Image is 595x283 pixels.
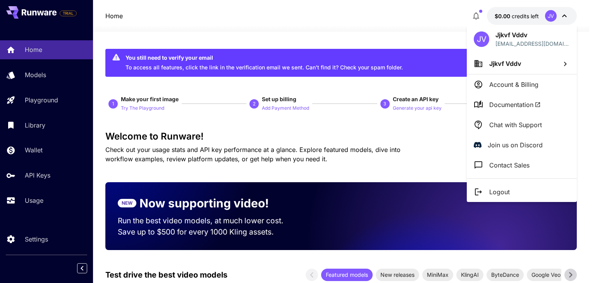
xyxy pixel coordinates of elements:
p: Logout [489,187,510,197]
p: Jjkvf Vddv [495,30,570,40]
p: Join us on Discord [488,140,543,150]
span: Jjkvf Vddv [489,60,521,67]
button: Jjkvf Vddv [467,53,577,74]
div: JV [474,31,489,47]
p: Contact Sales [489,160,530,170]
p: Chat with Support [489,120,542,129]
div: shirl7tfa@gmail.com [495,40,570,48]
span: Documentation [489,100,541,109]
p: Account & Billing [489,80,538,89]
p: [EMAIL_ADDRESS][DOMAIN_NAME] [495,40,570,48]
